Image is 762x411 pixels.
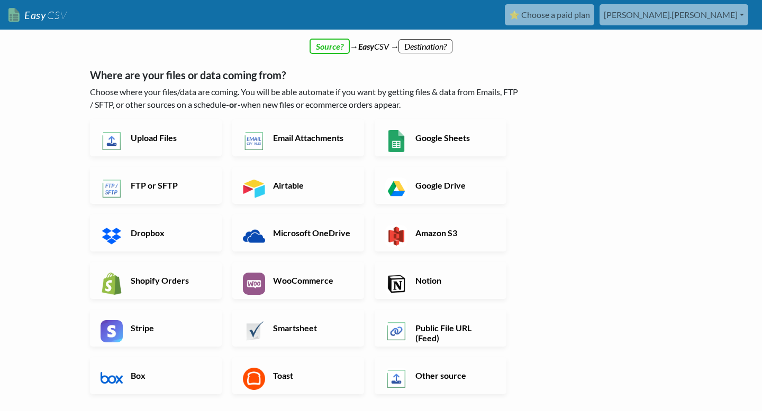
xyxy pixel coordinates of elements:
[243,225,265,247] img: Microsoft OneDrive App & API
[385,320,407,342] img: Public File URL App & API
[270,180,353,190] h6: Airtable
[505,4,594,25] a: ⭐ Choose a paid plan
[90,214,222,251] a: Dropbox
[600,4,748,25] a: [PERSON_NAME].[PERSON_NAME]
[90,86,521,111] p: Choose where your files/data are coming. You will be able automate if you want by getting files &...
[385,130,407,152] img: Google Sheets App & API
[128,228,211,238] h6: Dropbox
[128,180,211,190] h6: FTP or SFTP
[270,275,353,285] h6: WooCommerce
[226,99,241,109] b: -or-
[8,4,67,26] a: EasyCSV
[270,323,353,333] h6: Smartsheet
[385,225,407,247] img: Amazon S3 App & API
[128,133,211,143] h6: Upload Files
[243,273,265,295] img: WooCommerce App & API
[243,178,265,200] img: Airtable App & API
[101,273,123,295] img: Shopify App & API
[375,167,506,204] a: Google Drive
[385,178,407,200] img: Google Drive App & API
[90,357,222,394] a: Box
[375,310,506,347] a: Public File URL (Feed)
[413,275,496,285] h6: Notion
[90,119,222,156] a: Upload Files
[232,262,364,299] a: WooCommerce
[385,273,407,295] img: Notion App & API
[90,167,222,204] a: FTP or SFTP
[413,323,496,343] h6: Public File URL (Feed)
[413,133,496,143] h6: Google Sheets
[385,368,407,390] img: Other Source App & API
[232,119,364,156] a: Email Attachments
[46,8,67,22] span: CSV
[375,119,506,156] a: Google Sheets
[90,262,222,299] a: Shopify Orders
[101,178,123,200] img: FTP or SFTP App & API
[243,320,265,342] img: Smartsheet App & API
[232,214,364,251] a: Microsoft OneDrive
[413,228,496,238] h6: Amazon S3
[243,130,265,152] img: Email New CSV or XLSX File App & API
[232,167,364,204] a: Airtable
[101,130,123,152] img: Upload Files App & API
[270,133,353,143] h6: Email Attachments
[375,357,506,394] a: Other source
[413,370,496,380] h6: Other source
[128,275,211,285] h6: Shopify Orders
[270,228,353,238] h6: Microsoft OneDrive
[101,368,123,390] img: Box App & API
[375,214,506,251] a: Amazon S3
[90,69,521,81] h5: Where are your files or data coming from?
[101,225,123,247] img: Dropbox App & API
[413,180,496,190] h6: Google Drive
[128,323,211,333] h6: Stripe
[243,368,265,390] img: Toast App & API
[128,370,211,380] h6: Box
[90,310,222,347] a: Stripe
[375,262,506,299] a: Notion
[270,370,353,380] h6: Toast
[79,30,683,53] div: → CSV →
[232,310,364,347] a: Smartsheet
[101,320,123,342] img: Stripe App & API
[232,357,364,394] a: Toast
